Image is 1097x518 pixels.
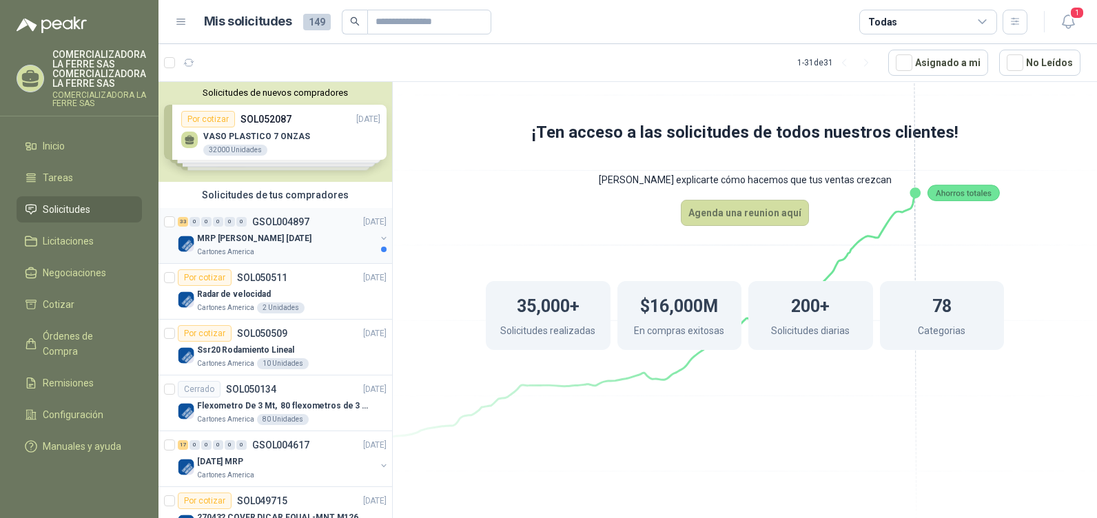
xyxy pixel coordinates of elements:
p: [DATE] [363,383,387,396]
p: Cartones America [197,247,254,258]
span: Configuración [43,407,103,422]
p: En compras exitosas [634,323,724,342]
p: Categorias [918,323,965,342]
p: [DATE] [363,495,387,508]
a: Por cotizarSOL050509[DATE] Company LogoSsr20 Rodamiento LinealCartones America10 Unidades [158,320,392,375]
p: [DATE] [363,439,387,452]
p: SOL049715 [237,496,287,506]
div: Todas [868,14,897,30]
div: 0 [225,217,235,227]
img: Company Logo [178,403,194,419]
p: Flexometro De 3 Mt, 80 flexometros de 3 m Marca Tajima [197,400,369,413]
h1: $16,000M [640,289,718,320]
img: Logo peakr [17,17,87,33]
a: Remisiones [17,370,142,396]
button: Solicitudes de nuevos compradores [164,87,387,98]
div: 10 Unidades [257,358,309,369]
div: Solicitudes de tus compradores [158,182,392,208]
a: Cotizar [17,291,142,318]
p: COMERCIALIZADORA LA FERRE SAS COMERCIALIZADORA LA FERRE SAS [52,50,146,88]
p: Radar de velocidad [197,288,271,301]
div: 17 [178,440,188,450]
p: GSOL004617 [252,440,309,450]
div: 0 [225,440,235,450]
a: Tareas [17,165,142,191]
p: [DATE] MRP [197,455,243,468]
div: Por cotizar [178,325,232,342]
a: CerradoSOL050134[DATE] Company LogoFlexometro De 3 Mt, 80 flexometros de 3 m Marca TajimaCartones... [158,375,392,431]
p: Cartones America [197,302,254,313]
div: 33 [178,217,188,227]
a: Solicitudes [17,196,142,222]
span: Inicio [43,138,65,154]
div: Por cotizar [178,269,232,286]
p: COMERCIALIZADORA LA FERRE SAS [52,91,146,107]
h1: 78 [932,289,952,320]
p: Solicitudes diarias [771,323,850,342]
div: 0 [189,440,200,450]
p: Cartones America [197,414,254,425]
div: 0 [213,440,223,450]
div: Cerrado [178,381,221,397]
a: Negociaciones [17,260,142,286]
p: Cartones America [197,358,254,369]
p: SOL050134 [226,384,276,394]
p: [DATE] [363,216,387,229]
span: Cotizar [43,297,74,312]
p: Cartones America [197,470,254,481]
span: Manuales y ayuda [43,439,121,454]
img: Company Logo [178,291,194,308]
div: 2 Unidades [257,302,305,313]
span: Solicitudes [43,202,90,217]
span: Negociaciones [43,265,106,280]
img: Company Logo [178,347,194,364]
button: Asignado a mi [888,50,988,76]
div: 0 [236,440,247,450]
a: Licitaciones [17,228,142,254]
span: Órdenes de Compra [43,329,129,359]
span: Tareas [43,170,73,185]
div: 1 - 31 de 31 [797,52,877,74]
p: MRP [PERSON_NAME] [DATE] [197,232,311,245]
a: Por cotizarSOL050511[DATE] Company LogoRadar de velocidadCartones America2 Unidades [158,264,392,320]
div: 0 [236,217,247,227]
a: 33 0 0 0 0 0 GSOL004897[DATE] Company LogoMRP [PERSON_NAME] [DATE]Cartones America [178,214,389,258]
p: [DATE] [363,327,387,340]
span: 149 [303,14,331,30]
p: GSOL004897 [252,217,309,227]
h1: 200+ [791,289,830,320]
div: 0 [201,440,212,450]
div: Solicitudes de nuevos compradoresPor cotizarSOL052087[DATE] VASO PLASTICO 7 ONZAS32000 UnidadesPo... [158,82,392,182]
img: Company Logo [178,459,194,475]
p: Solicitudes realizadas [500,323,595,342]
button: 1 [1056,10,1080,34]
button: Agenda una reunion aquí [681,200,809,226]
img: Company Logo [178,236,194,252]
a: Manuales y ayuda [17,433,142,459]
div: Por cotizar [178,493,232,509]
p: SOL050511 [237,273,287,282]
div: 80 Unidades [257,414,309,425]
h1: 35,000+ [517,289,580,320]
div: 0 [201,217,212,227]
span: Licitaciones [43,234,94,249]
p: SOL050509 [237,329,287,338]
a: 17 0 0 0 0 0 GSOL004617[DATE] Company Logo[DATE] MRPCartones America [178,437,389,481]
span: 1 [1069,6,1085,19]
span: Remisiones [43,375,94,391]
a: Inicio [17,133,142,159]
p: Ssr20 Rodamiento Lineal [197,344,294,357]
span: search [350,17,360,26]
div: 0 [189,217,200,227]
a: Configuración [17,402,142,428]
div: 0 [213,217,223,227]
p: [DATE] [363,271,387,284]
a: Órdenes de Compra [17,323,142,364]
button: No Leídos [999,50,1080,76]
h1: Mis solicitudes [204,12,292,32]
